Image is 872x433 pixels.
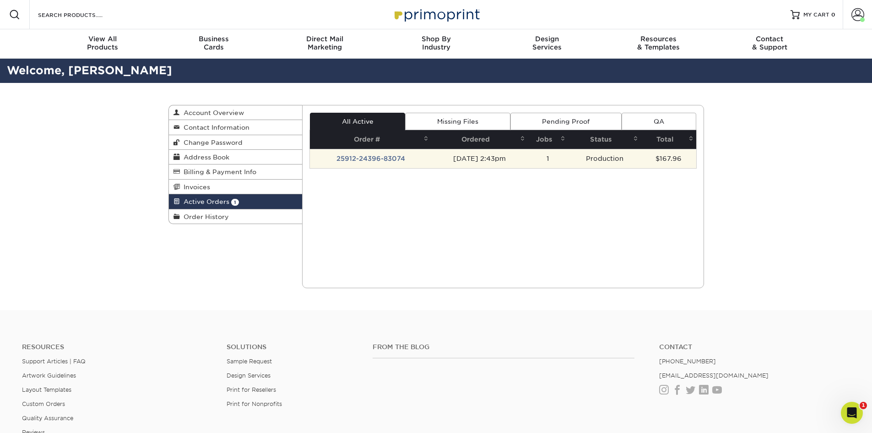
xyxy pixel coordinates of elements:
a: BusinessCards [158,29,269,59]
a: Missing Files [405,113,510,130]
a: Sample Request [227,358,272,365]
input: SEARCH PRODUCTS..... [37,9,126,20]
span: Billing & Payment Info [180,168,256,175]
a: Change Password [169,135,303,150]
a: All Active [310,113,405,130]
a: [EMAIL_ADDRESS][DOMAIN_NAME] [659,372,769,379]
td: Production [568,149,641,168]
div: Services [492,35,603,51]
div: & Templates [603,35,714,51]
span: 1 [860,402,867,409]
span: Active Orders [180,198,229,205]
a: Contact [659,343,850,351]
span: Address Book [180,153,229,161]
a: Artwork Guidelines [22,372,76,379]
td: $167.96 [641,149,696,168]
a: Billing & Payment Info [169,164,303,179]
a: [PHONE_NUMBER] [659,358,716,365]
a: View AllProducts [47,29,158,59]
a: Account Overview [169,105,303,120]
span: View All [47,35,158,43]
a: Direct MailMarketing [269,29,380,59]
span: Direct Mail [269,35,380,43]
div: Marketing [269,35,380,51]
div: Industry [380,35,492,51]
td: [DATE] 2:43pm [431,149,527,168]
a: Support Articles | FAQ [22,358,86,365]
h4: From the Blog [373,343,634,351]
a: Layout Templates [22,386,71,393]
a: Design Services [227,372,271,379]
div: & Support [714,35,825,51]
span: 1 [231,199,239,206]
span: Contact Information [180,124,249,131]
a: Address Book [169,150,303,164]
span: Contact [714,35,825,43]
a: Contact Information [169,120,303,135]
span: Design [492,35,603,43]
span: Change Password [180,139,243,146]
h4: Resources [22,343,213,351]
th: Status [568,130,641,149]
span: Shop By [380,35,492,43]
a: Shop ByIndustry [380,29,492,59]
a: QA [622,113,696,130]
a: Pending Proof [510,113,622,130]
a: Resources& Templates [603,29,714,59]
h4: Solutions [227,343,359,351]
td: 1 [528,149,569,168]
span: Invoices [180,183,210,191]
span: 0 [831,11,835,18]
span: Resources [603,35,714,43]
th: Total [641,130,696,149]
span: Order History [180,213,229,220]
iframe: Intercom live chat [841,402,863,424]
span: Account Overview [180,109,244,116]
a: Invoices [169,180,303,194]
th: Ordered [431,130,527,149]
span: MY CART [803,11,829,19]
th: Jobs [528,130,569,149]
a: Order History [169,209,303,224]
div: Products [47,35,158,51]
a: Active Orders 1 [169,194,303,209]
div: Cards [158,35,269,51]
td: 25912-24396-83074 [310,149,431,168]
th: Order # [310,130,431,149]
span: Business [158,35,269,43]
a: DesignServices [492,29,603,59]
img: Primoprint [390,5,482,24]
a: Contact& Support [714,29,825,59]
a: Print for Resellers [227,386,276,393]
